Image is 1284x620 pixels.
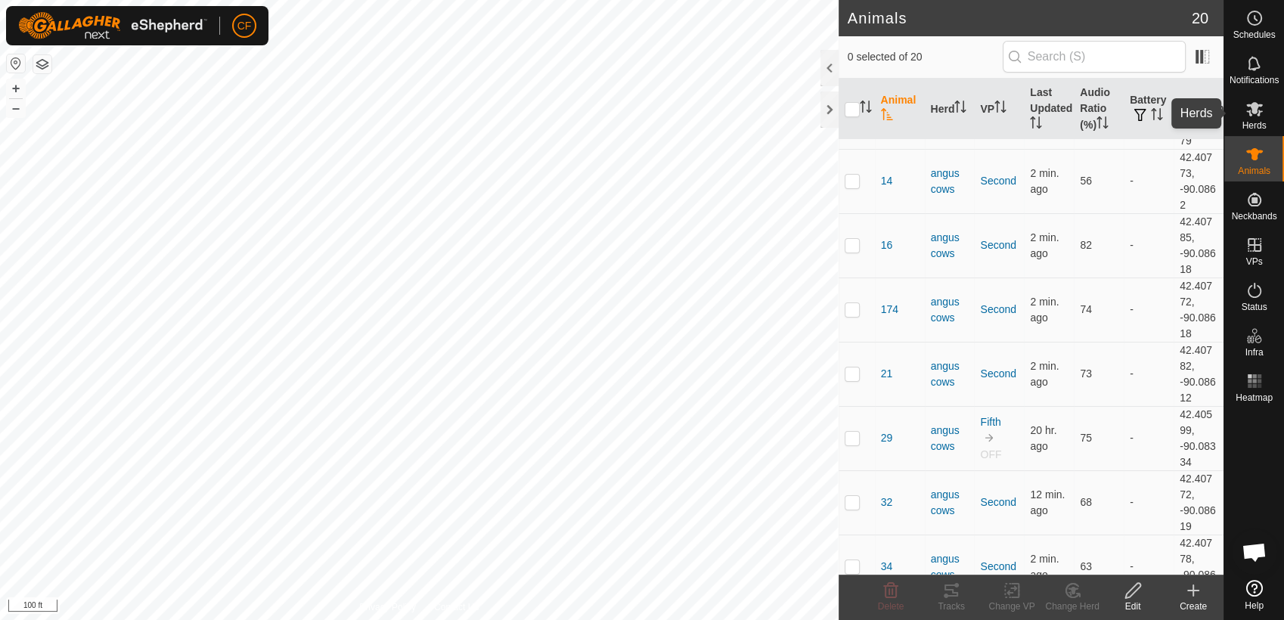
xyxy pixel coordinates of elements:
td: - [1124,342,1174,406]
th: Herd [925,79,975,140]
div: Change Herd [1042,600,1103,613]
span: 34 [881,559,893,575]
span: 73 [1080,367,1092,380]
a: Second [980,303,1016,315]
button: Reset Map [7,54,25,73]
div: angus cows [931,166,969,197]
p-sorticon: Activate to sort [1030,119,1042,131]
td: - [1124,277,1174,342]
td: - [1124,470,1174,535]
td: 42.40772, -90.08618 [1174,277,1224,342]
span: OFF [980,448,1001,460]
span: Delete [878,601,904,612]
div: angus cows [931,487,969,519]
div: angus cows [931,358,969,390]
span: Help [1245,601,1264,610]
span: Schedules [1233,30,1275,39]
td: 42.40599, -90.08334 [1174,406,1224,470]
span: Sep 18, 2025, 1:49 PM [1030,424,1056,452]
p-sorticon: Activate to sort [954,103,966,115]
div: Create [1163,600,1224,613]
p-sorticon: Activate to sort [881,110,893,122]
p-sorticon: Activate to sort [1151,110,1163,122]
p-sorticon: Activate to sort [1096,119,1109,131]
input: Search (S) [1003,41,1186,73]
span: 32 [881,494,893,510]
span: Sep 19, 2025, 10:04 AM [1030,296,1059,324]
a: Privacy Policy [359,600,416,614]
button: – [7,99,25,117]
a: Help [1224,574,1284,616]
a: Second [980,496,1016,508]
a: Fifth [980,416,1000,428]
th: Location [1174,79,1224,140]
span: Sep 19, 2025, 9:54 AM [1030,488,1065,516]
span: Herds [1242,121,1266,130]
a: Second [980,239,1016,251]
span: 56 [1080,175,1092,187]
td: - [1124,406,1174,470]
div: Edit [1103,600,1163,613]
td: 42.40778, -90.0863 [1174,535,1224,599]
th: Audio Ratio (%) [1074,79,1124,140]
span: 16 [881,237,893,253]
span: 74 [1080,303,1092,315]
span: Sep 19, 2025, 10:04 AM [1030,167,1059,195]
div: Open chat [1232,529,1277,575]
span: 20 [1192,7,1208,29]
span: 174 [881,302,898,318]
th: Animal [875,79,925,140]
span: 82 [1080,239,1092,251]
th: VP [974,79,1024,140]
a: Second [980,175,1016,187]
span: Heatmap [1236,393,1273,402]
span: 0 selected of 20 [848,49,1003,65]
span: 29 [881,430,893,446]
span: CF [237,18,252,34]
button: Map Layers [33,55,51,73]
td: - [1124,149,1174,213]
div: angus cows [931,551,969,583]
span: Status [1241,302,1267,312]
div: angus cows [931,294,969,326]
span: VPs [1245,257,1262,266]
td: - [1124,535,1174,599]
div: angus cows [931,230,969,262]
p-sorticon: Activate to sort [994,103,1006,115]
span: 63 [1080,560,1092,572]
a: Second [980,367,1016,380]
td: 42.40772, -90.08619 [1174,470,1224,535]
span: Neckbands [1231,212,1276,221]
p-sorticon: Activate to sort [860,103,872,115]
td: - [1124,213,1174,277]
td: 42.40785, -90.08618 [1174,213,1224,277]
img: to [983,432,995,444]
th: Battery [1124,79,1174,140]
span: Infra [1245,348,1263,357]
button: + [7,79,25,98]
span: 14 [881,173,893,189]
a: Second [980,560,1016,572]
span: Sep 19, 2025, 10:04 AM [1030,231,1059,259]
td: 42.40782, -90.08612 [1174,342,1224,406]
a: Contact Us [434,600,479,614]
span: Sep 19, 2025, 10:04 AM [1030,360,1059,388]
th: Last Updated [1024,79,1074,140]
div: Tracks [921,600,982,613]
h2: Animals [848,9,1192,27]
span: Sep 19, 2025, 10:04 AM [1030,553,1059,581]
div: angus cows [931,423,969,454]
span: 68 [1080,496,1092,508]
img: Gallagher Logo [18,12,207,39]
td: 42.40773, -90.0862 [1174,149,1224,213]
span: 75 [1080,432,1092,444]
span: Notifications [1230,76,1279,85]
div: Change VP [982,600,1042,613]
span: 21 [881,366,893,382]
span: Animals [1238,166,1270,175]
